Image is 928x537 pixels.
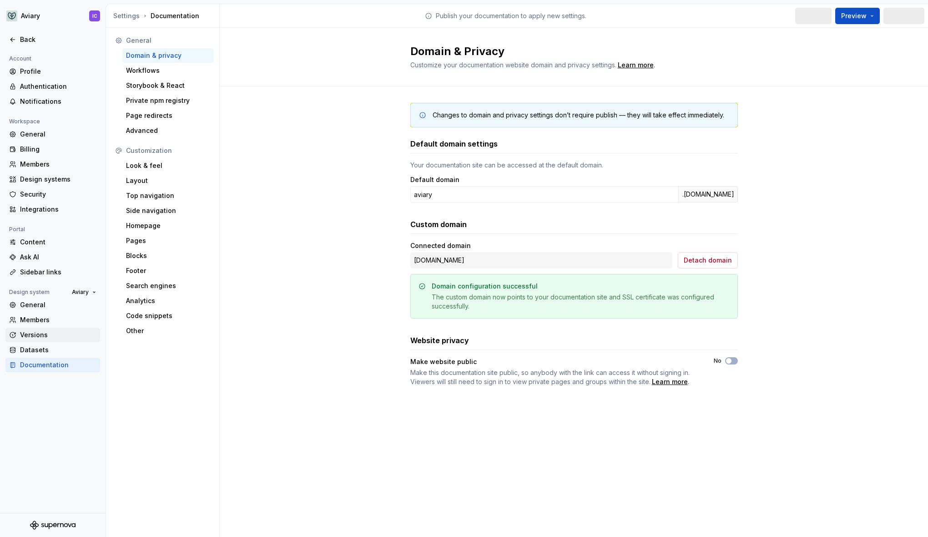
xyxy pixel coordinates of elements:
div: General [20,130,96,139]
a: Advanced [122,123,214,138]
div: Domain configuration successful [432,282,538,291]
div: Analytics [126,296,210,305]
span: Aviary [72,289,89,296]
a: Design systems [5,172,100,187]
a: Security [5,187,100,202]
a: Layout [122,173,214,188]
div: Pages [126,236,210,245]
a: Workflows [122,63,214,78]
button: Detach domain [678,252,738,268]
span: Detach domain [684,256,732,265]
a: Domain & privacy [122,48,214,63]
h3: Default domain settings [410,138,498,149]
div: Account [5,53,35,64]
a: Code snippets [122,309,214,323]
div: Workflows [126,66,210,75]
div: Security [20,190,96,199]
a: Side navigation [122,203,214,218]
div: Look & feel [126,161,210,170]
a: Storybook & React [122,78,214,93]
div: Notifications [20,97,96,106]
a: Documentation [5,358,100,372]
a: Datasets [5,343,100,357]
a: Blocks [122,248,214,263]
h2: Domain & Privacy [410,44,727,59]
div: Advanced [126,126,210,135]
div: Members [20,315,96,324]
div: Make website public [410,357,477,366]
div: Page redirects [126,111,210,120]
a: Ask AI [5,250,100,264]
a: Footer [122,263,214,278]
div: IC [92,12,97,20]
a: Versions [5,328,100,342]
div: Customization [126,146,210,155]
div: Sidebar links [20,268,96,277]
div: Homepage [126,221,210,230]
span: . [616,62,655,69]
a: Search engines [122,279,214,293]
span: Customize your documentation website domain and privacy settings. [410,61,616,69]
div: Versions [20,330,96,339]
a: Pages [122,233,214,248]
a: Integrations [5,202,100,217]
div: .[DOMAIN_NAME] [678,186,738,203]
div: Search engines [126,281,210,290]
div: [DOMAIN_NAME] [410,252,672,268]
a: Other [122,324,214,338]
label: Default domain [410,175,459,184]
div: Footer [126,266,210,275]
div: Your documentation site can be accessed at the default domain. [410,161,738,170]
a: Page redirects [122,108,214,123]
h3: Custom domain [410,219,467,230]
div: Members [20,160,96,169]
a: General [5,298,100,312]
div: Changes to domain and privacy settings don’t require publish — they will take effect immediately. [433,111,724,120]
span: . [410,368,697,386]
button: Preview [835,8,880,24]
a: Top navigation [122,188,214,203]
div: Documentation [20,360,96,370]
div: Layout [126,176,210,185]
div: The custom domain now points to your documentation site and SSL certificate was configured succes... [432,293,730,311]
a: Analytics [122,294,214,308]
a: Supernova Logo [30,521,76,530]
a: Billing [5,142,100,157]
div: Storybook & React [126,81,210,90]
a: Sidebar links [5,265,100,279]
a: Homepage [122,218,214,233]
a: Members [5,157,100,172]
a: Learn more [618,61,654,70]
div: Datasets [20,345,96,355]
div: Other [126,326,210,335]
div: Integrations [20,205,96,214]
div: Blocks [126,251,210,260]
div: Private npm registry [126,96,210,105]
div: Side navigation [126,206,210,215]
a: Authentication [5,79,100,94]
div: Authentication [20,82,96,91]
div: Content [20,238,96,247]
div: Documentation [113,11,216,20]
a: Members [5,313,100,327]
div: Billing [20,145,96,154]
div: Back [20,35,96,44]
div: Top navigation [126,191,210,200]
span: Preview [841,11,867,20]
div: General [126,36,210,45]
div: Ask AI [20,253,96,262]
div: Aviary [21,11,40,20]
button: AviaryIC [2,6,104,26]
img: 256e2c79-9abd-4d59-8978-03feab5a3943.png [6,10,17,21]
div: Connected domain [410,241,471,250]
button: Settings [113,11,140,20]
div: Workspace [5,116,44,127]
div: Code snippets [126,311,210,320]
a: Back [5,32,100,47]
a: Learn more [652,377,688,386]
p: Publish your documentation to apply new settings. [436,11,586,20]
a: Content [5,235,100,249]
